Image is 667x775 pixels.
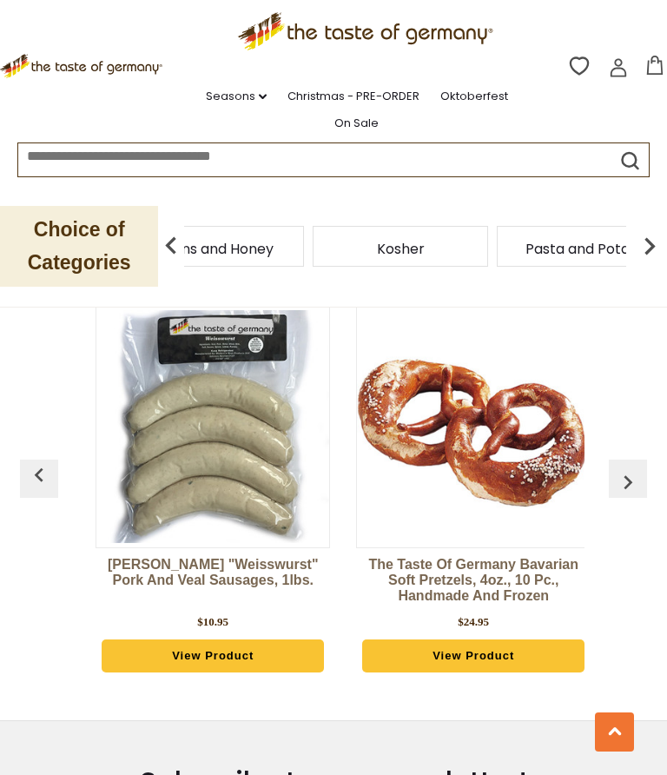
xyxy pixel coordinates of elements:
[287,87,419,106] a: Christmas - PRE-ORDER
[440,87,508,106] a: Oktoberfest
[525,242,644,255] a: Pasta and Potato
[25,461,53,489] img: previous arrow
[377,242,425,255] a: Kosher
[96,557,330,609] a: [PERSON_NAME] "Weisswurst" Pork and Veal Sausages, 1lbs.
[357,310,590,543] img: The Taste of Germany Bavarian Soft Pretzels, 4oz., 10 pc., handmade and frozen
[197,613,228,631] div: $10.95
[458,613,489,631] div: $24.95
[632,229,667,263] img: next arrow
[154,229,188,263] img: previous arrow
[334,114,379,133] a: On Sale
[96,310,329,543] img: Binkert's
[614,468,642,496] img: previous arrow
[362,639,585,672] a: View Product
[102,639,325,672] a: View Product
[356,557,591,609] a: The Taste of Germany Bavarian Soft Pretzels, 4oz., 10 pc., handmade and frozen
[206,87,267,106] a: Seasons
[160,242,274,255] a: Jams and Honey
